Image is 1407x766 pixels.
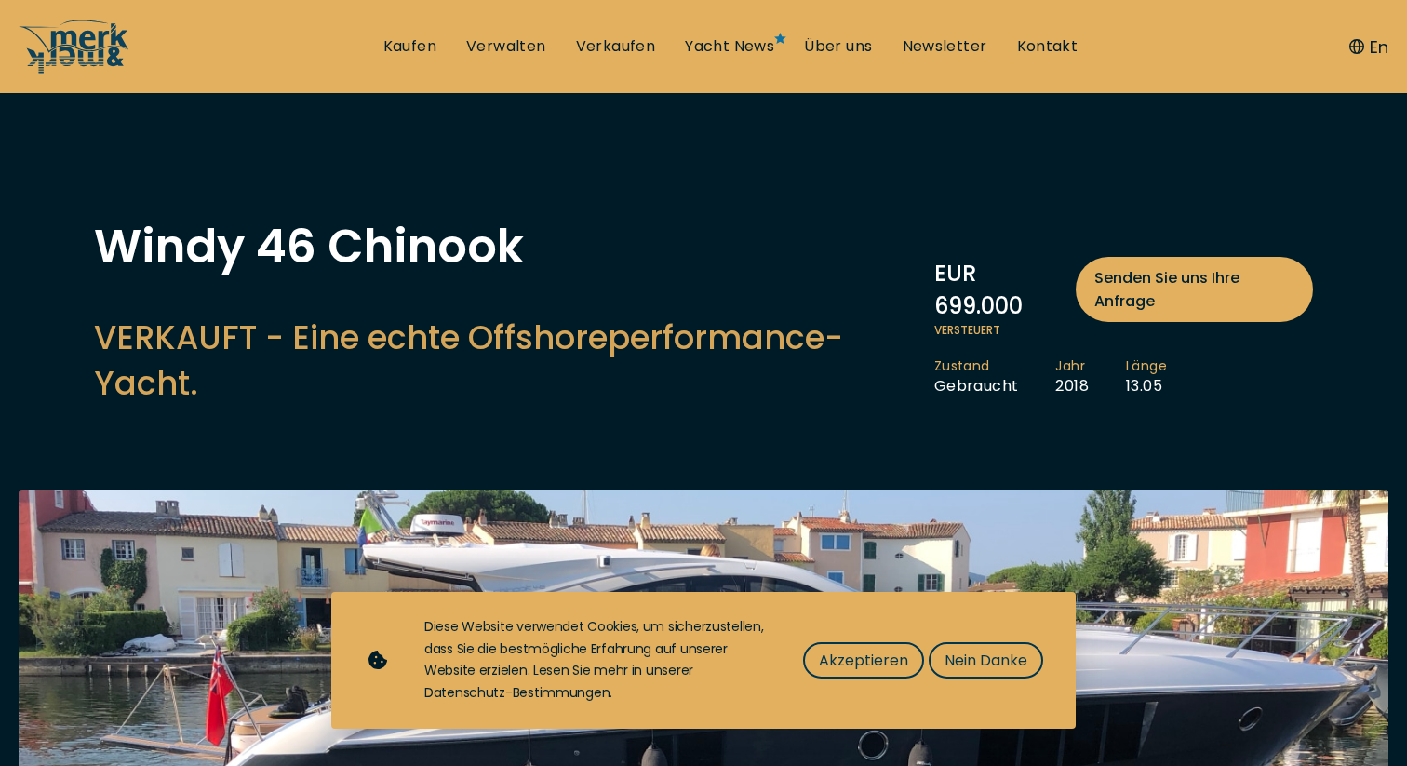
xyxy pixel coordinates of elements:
[1017,36,1079,57] a: Kontakt
[94,315,916,406] h2: VERKAUFT - Eine echte Offshoreperformance-Yacht.
[803,642,924,679] button: Akzeptieren
[804,36,872,57] a: Über uns
[466,36,546,57] a: Verwalten
[819,649,908,672] span: Akzeptieren
[1055,357,1126,396] li: 2018
[94,223,916,270] h1: Windy 46 Chinook
[929,642,1043,679] button: Nein Danke
[945,649,1027,672] span: Nein Danke
[903,36,987,57] a: Newsletter
[934,357,1019,376] span: Zustand
[934,322,1313,339] span: Versteuert
[424,616,766,705] div: Diese Website verwendet Cookies, um sicherzustellen, dass Sie die bestmögliche Erfahrung auf unse...
[576,36,656,57] a: Verkaufen
[934,257,1313,322] div: EUR 699.000
[424,683,610,702] a: Datenschutz-Bestimmungen
[1126,357,1204,396] li: 13.05
[1126,357,1167,376] span: Länge
[383,36,436,57] a: Kaufen
[685,36,774,57] a: Yacht News
[934,357,1056,396] li: Gebraucht
[1349,34,1388,60] button: En
[1076,257,1313,322] a: Senden Sie uns Ihre Anfrage
[1094,266,1294,313] span: Senden Sie uns Ihre Anfrage
[1055,357,1089,376] span: Jahr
